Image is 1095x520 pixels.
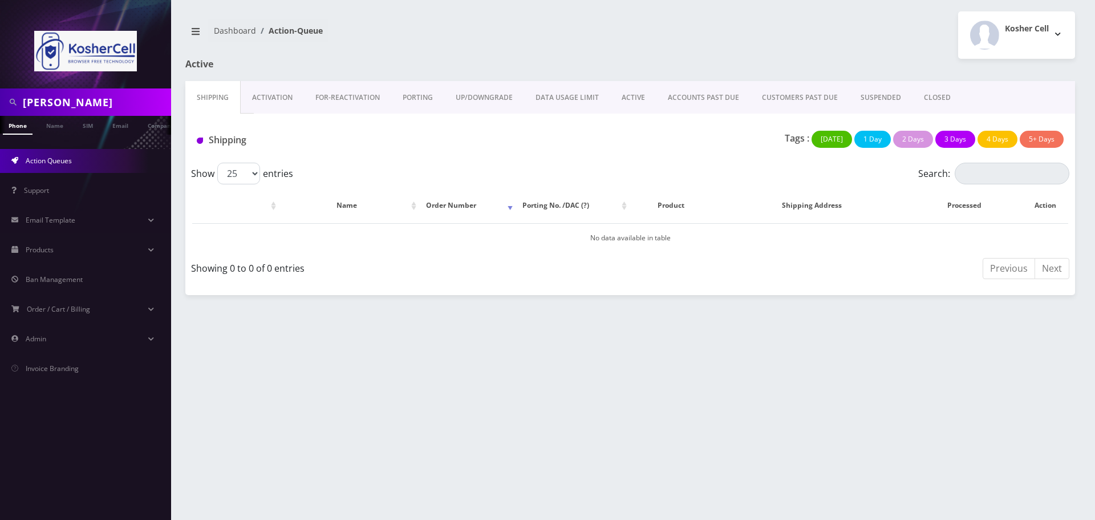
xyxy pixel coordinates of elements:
a: ACCOUNTS PAST DUE [656,81,751,114]
a: ACTIVE [610,81,656,114]
h1: Shipping [197,135,474,146]
a: Shipping [185,81,241,114]
th: Processed: activate to sort column ascending [913,189,1021,222]
img: KosherCell [34,31,137,71]
a: SIM [77,116,99,134]
button: Kosher Cell [958,11,1075,59]
th: Shipping Address [712,189,912,222]
th: Porting No. /DAC (?): activate to sort column ascending [517,189,630,222]
label: Show entries [191,163,293,184]
button: 5+ Days [1020,131,1064,148]
a: Activation [241,81,304,114]
input: Search in Company [23,91,168,113]
a: Company [142,116,180,134]
a: UP/DOWNGRADE [444,81,524,114]
span: Ban Management [26,275,83,284]
h1: Active [185,59,471,70]
h2: Kosher Cell [1005,24,1049,34]
button: 3 Days [935,131,975,148]
a: Next [1035,258,1069,279]
label: Search: [918,163,1069,184]
a: PORTING [391,81,444,114]
button: 1 Day [854,131,891,148]
th: : activate to sort column ascending [192,189,279,222]
img: Shipping [197,138,203,144]
a: SUSPENDED [849,81,912,114]
th: Name: activate to sort column ascending [280,189,419,222]
a: CUSTOMERS PAST DUE [751,81,849,114]
p: Tags : [785,131,809,145]
button: 4 Days [978,131,1017,148]
input: Search: [955,163,1069,184]
button: [DATE] [812,131,852,148]
a: Email [107,116,134,134]
nav: breadcrumb [185,19,622,51]
a: FOR-REActivation [304,81,391,114]
th: Order Number: activate to sort column ascending [420,189,516,222]
a: Name [40,116,69,134]
a: Phone [3,116,33,135]
span: Email Template [26,215,75,225]
span: Products [26,245,54,255]
a: CLOSED [912,81,962,114]
a: Previous [983,258,1035,279]
th: Product [631,189,711,222]
th: Action [1022,189,1068,222]
a: Dashboard [214,25,256,36]
div: Showing 0 to 0 of 0 entries [191,257,622,275]
span: Action Queues [26,156,72,166]
a: DATA USAGE LIMIT [524,81,610,114]
span: Support [24,186,49,195]
li: Action-Queue [256,25,323,37]
span: Admin [26,334,46,344]
td: No data available in table [192,223,1068,252]
select: Showentries [217,163,260,184]
span: Order / Cart / Billing [27,304,90,314]
button: 2 Days [893,131,933,148]
span: Invoice Branding [26,364,79,373]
